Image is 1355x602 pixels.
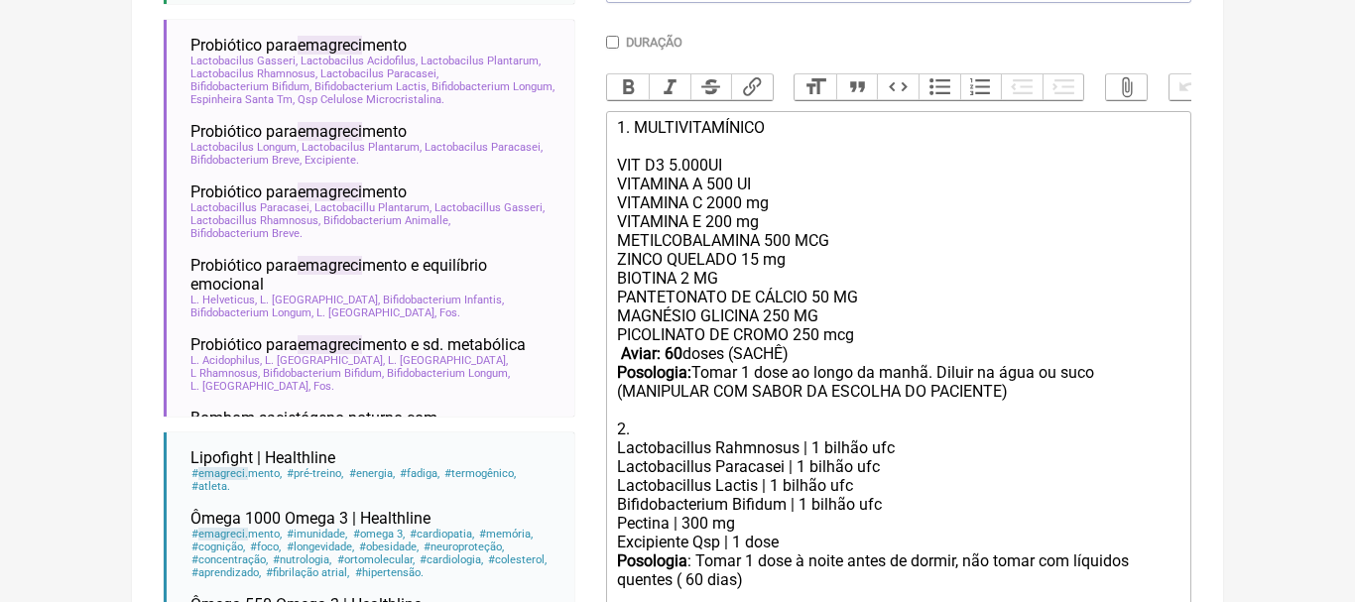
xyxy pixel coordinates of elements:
span: neuroproteção [423,541,505,553]
button: Heading [795,74,836,100]
span: nutrologia [272,553,332,566]
span: foco [249,541,282,553]
span: mento [190,467,283,480]
span: Lactobacilus Paracasei [320,67,438,80]
span: Fos [313,380,334,393]
span: mento [190,528,283,541]
span: L. [GEOGRAPHIC_DATA] [388,354,508,367]
span: memória [478,528,534,541]
span: imunidade [286,528,348,541]
button: Code [877,74,919,100]
span: Bifidobacterium Longum [431,80,554,93]
span: L Rhamnosus [190,367,260,380]
span: L. [GEOGRAPHIC_DATA] [260,294,380,306]
div: Lactobacillus Rahmnosus | 1 bilhão ufc [617,438,1180,457]
div: Pectina | 300 mg [617,514,1180,533]
span: Bifidobacterium Breve [190,154,302,167]
span: Bifidobacterium Longum [387,367,510,380]
div: Lactobacillus Paracasei | 1 bilhão ufc [617,457,1180,476]
span: Lactobacilus Acidofilus [301,55,418,67]
span: pré-treino [286,467,344,480]
span: longevidade [285,541,354,553]
button: Italic [649,74,690,100]
span: emagreci [298,335,362,354]
span: Lipofight | Healthline [190,448,335,467]
span: obesidade [358,541,420,553]
strong: Aviar: 60 [621,344,682,363]
strong: Posologia: [617,363,691,382]
span: ortomolecular [335,553,415,566]
span: omega 3 [351,528,405,541]
span: cardiologia [419,553,484,566]
span: Lactobacilus Plantarum [302,141,422,154]
button: Bold [607,74,649,100]
span: fadiga [399,467,440,480]
span: Qsp Celulose Microcristalina [298,93,444,106]
div: PANTETONATO DE CÁLCIO 50 MG MAGNÉSIO GLICINA 250 MG PICOLINATO DE CROMO 250 mcg doses (SACHÊ) Tom... [617,288,1180,438]
span: cardiopatia [409,528,475,541]
div: Excipiente Qsp | 1 dose [617,533,1180,551]
span: concentração [190,553,269,566]
button: Attach Files [1106,74,1148,100]
span: L. Acidophilus [190,354,262,367]
span: Lactobacilus Plantarum [421,55,541,67]
button: Bullets [919,74,960,100]
button: Increase Level [1043,74,1084,100]
span: Lactobacillus Rhamnosus [190,214,320,227]
span: cognição [190,541,246,553]
span: Bifidobacterium Bifidum [263,367,384,380]
span: colesterol [487,553,548,566]
div: Lactobacillus Lactis | 1 bilhão ufc [617,476,1180,495]
button: Link [731,74,773,100]
button: Decrease Level [1001,74,1043,100]
span: Bifidobacterium Infantis [383,294,504,306]
span: Probiótico para mento [190,122,407,141]
button: Numbers [960,74,1002,100]
span: atleta [190,480,231,493]
span: emagreci [298,122,362,141]
span: Lactobacillus Paracasei [190,201,311,214]
span: Lactobacilus Rhamnosus [190,67,317,80]
span: termogênico [443,467,517,480]
span: Espinheira Santa Tm [190,93,295,106]
span: energia [347,467,395,480]
span: L. [GEOGRAPHIC_DATA] [316,306,436,319]
span: fibrilação atrial [265,566,350,579]
span: Ômega 1000 Omega 3 | Healthline [190,509,431,528]
span: Bombom sacietógeno noturno com [MEDICAL_DATA] [190,409,535,446]
span: emagreci [298,256,362,275]
span: Lactobacilus Gasseri [190,55,298,67]
span: Lactobacillus Gasseri [434,201,545,214]
button: Undo [1170,74,1211,100]
span: Bifidobacterium Breve [190,227,303,240]
span: Fos [439,306,460,319]
button: Quote [836,74,878,100]
span: Lactobacillu Plantarum [314,201,431,214]
div: BIOTINA 2 MG [617,269,1180,288]
span: emagreci [198,467,248,480]
span: Probiótico para mento [190,36,407,55]
span: emagreci [298,182,362,201]
span: Bifidobacterium Longum [190,306,313,319]
div: Bifidobacterium Bifidum | 1 bilhão ufc [617,495,1180,514]
span: Probiótico para mento e equilíbrio emocional [190,256,558,294]
span: L. [GEOGRAPHIC_DATA] [190,380,310,393]
span: Lactobacilus Paracasei [425,141,543,154]
span: Bifidobacterium Bifidum [190,80,311,93]
span: L. Helveticus [190,294,257,306]
label: Duração [626,35,682,50]
span: emagreci [198,528,248,541]
span: Lactobacilus Longum [190,141,299,154]
span: Excipiente [305,154,359,167]
span: hipertensão [353,566,424,579]
span: Bifidobacterium Animalle [323,214,450,227]
div: 1. MULTIVITAMÍNICO VIT D3 5.000UI VITAMINA A 500 UI VITAMINA C 2000 mg VITAMINA E 200 mg METILCOB... [617,118,1180,269]
span: Probiótico para mento e sd. metabólica [190,335,526,354]
span: Probiótico para mento [190,182,407,201]
span: Bifidobacterium Lactis [314,80,429,93]
strong: Posologia [617,551,687,570]
button: Strikethrough [690,74,732,100]
span: aprendizado [190,566,262,579]
span: emagreci [298,36,362,55]
span: L. [GEOGRAPHIC_DATA] [265,354,385,367]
